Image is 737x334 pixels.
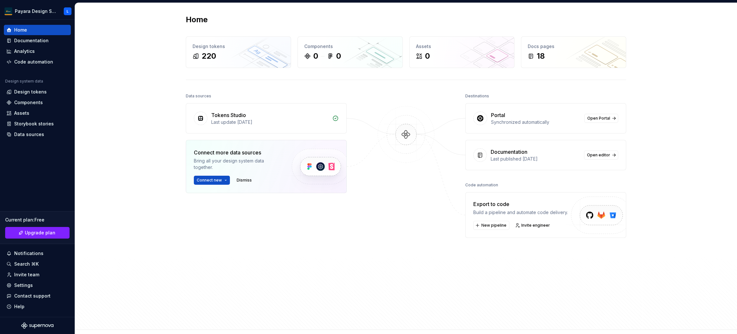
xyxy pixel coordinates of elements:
[304,43,396,50] div: Components
[336,51,341,61] div: 0
[4,291,71,301] button: Contact support
[4,248,71,259] button: Notifications
[4,97,71,108] a: Components
[186,92,211,101] div: Data sources
[14,282,33,289] div: Settings
[409,36,515,68] a: Assets0
[197,178,222,183] span: Connect new
[14,37,49,44] div: Documentation
[4,280,71,290] a: Settings
[313,51,318,61] div: 0
[14,261,39,267] div: Search ⌘K
[186,36,291,68] a: Design tokens220
[14,99,43,106] div: Components
[298,36,403,68] a: Components00
[4,270,71,280] a: Invite team
[465,181,498,190] div: Code automation
[425,51,430,61] div: 0
[202,51,216,61] div: 220
[473,209,568,216] div: Build a pipeline and automate code delivery.
[587,116,610,121] span: Open Portal
[14,59,53,65] div: Code automation
[473,200,568,208] div: Export to code
[211,119,328,125] div: Last update [DATE]
[14,27,27,33] div: Home
[14,48,35,54] div: Analytics
[5,217,70,223] div: Current plan : Free
[14,131,44,138] div: Data sources
[1,4,73,18] button: Payara Design SystemL
[537,51,545,61] div: 18
[4,57,71,67] a: Code automation
[67,9,69,14] div: L
[491,148,527,156] div: Documentation
[473,221,509,230] button: New pipeline
[193,43,284,50] div: Design tokens
[4,108,71,118] a: Assets
[528,43,619,50] div: Docs pages
[513,221,553,230] a: Invite engineer
[584,151,618,160] a: Open editor
[4,119,71,129] a: Storybook stories
[491,119,581,125] div: Synchronized automatically
[14,250,43,257] div: Notifications
[194,149,281,156] div: Connect more data sources
[4,301,71,312] button: Help
[4,25,71,35] a: Home
[521,223,550,228] span: Invite engineer
[5,79,43,84] div: Design system data
[234,176,255,185] button: Dismiss
[14,303,24,310] div: Help
[194,158,281,171] div: Bring all your design system data together.
[465,92,489,101] div: Destinations
[15,8,56,15] div: Payara Design System
[14,110,29,116] div: Assets
[5,7,12,15] img: edbdbd98-20bf-4459-ac1c-d2c9ac07af7c.png
[491,156,580,162] div: Last published [DATE]
[4,35,71,46] a: Documentation
[14,271,39,278] div: Invite team
[25,230,55,236] span: Upgrade plan
[4,129,71,140] a: Data sources
[4,46,71,56] a: Analytics
[186,103,347,133] a: Tokens StudioLast update [DATE]
[481,223,506,228] span: New pipeline
[587,152,610,158] span: Open editor
[237,178,252,183] span: Dismiss
[491,111,505,119] div: Portal
[194,176,230,185] button: Connect new
[186,15,208,25] h2: Home
[521,36,626,68] a: Docs pages18
[5,227,70,239] a: Upgrade plan
[4,259,71,269] button: Search ⌘K
[416,43,508,50] div: Assets
[14,89,47,95] div: Design tokens
[584,114,618,123] a: Open Portal
[14,293,51,299] div: Contact support
[14,121,54,127] div: Storybook stories
[211,111,246,119] div: Tokens Studio
[21,322,53,329] svg: Supernova Logo
[4,87,71,97] a: Design tokens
